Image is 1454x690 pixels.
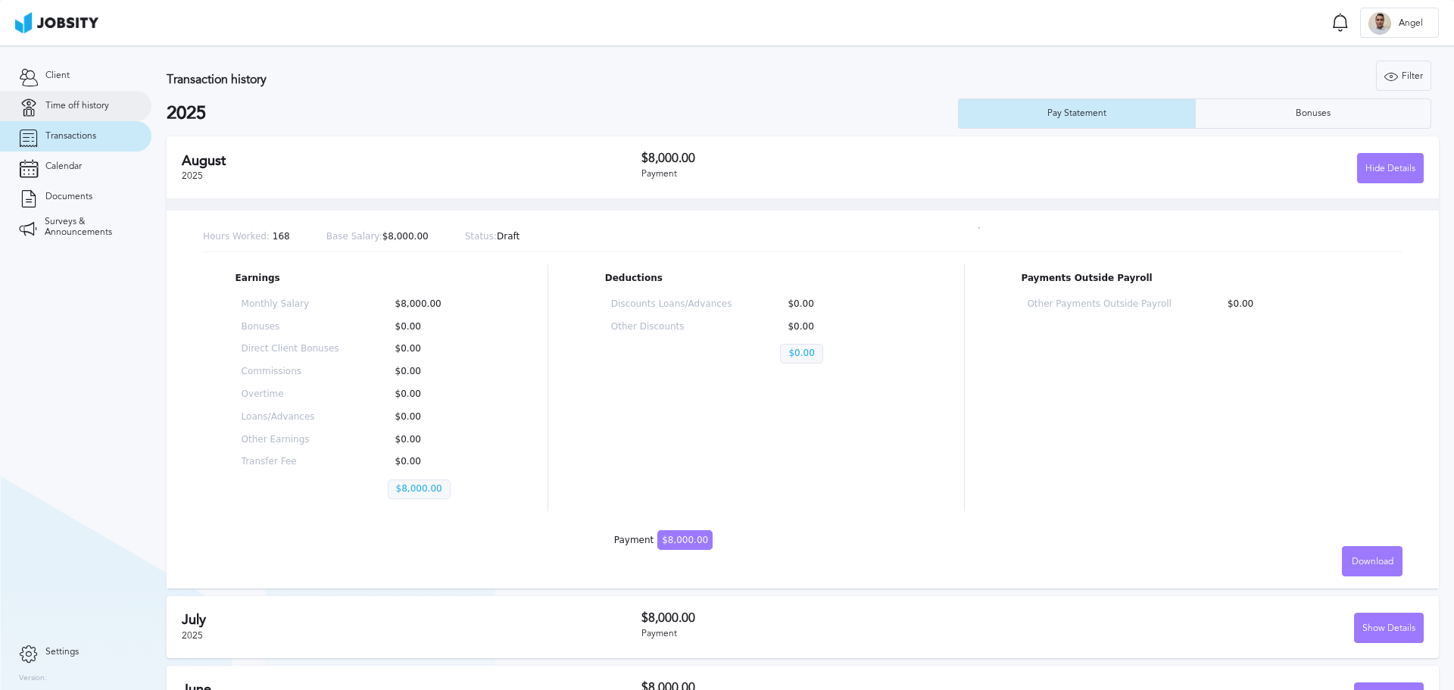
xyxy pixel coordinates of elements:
p: Deductions [605,273,907,284]
h2: 2025 [167,103,958,124]
span: Transactions [45,131,96,142]
div: Bonuses [1288,108,1338,119]
span: Surveys & Announcements [45,217,133,238]
button: Hide Details [1357,153,1424,183]
span: Hours Worked: [203,231,270,242]
span: Angel [1391,18,1431,29]
p: Other Payments Outside Payroll [1027,299,1171,310]
span: Client [45,70,70,81]
span: Calendar [45,161,82,172]
p: Earnings [236,273,491,284]
p: $0.00 [388,344,485,354]
p: $0.00 [388,367,485,377]
p: $0.00 [780,322,901,333]
p: $0.00 [780,299,901,310]
button: Show Details [1354,613,1424,643]
span: Download [1352,557,1393,567]
p: Loans/Advances [242,412,339,423]
p: $8,000.00 [388,479,451,499]
p: $0.00 [1220,299,1364,310]
h2: August [182,153,641,169]
button: Download [1342,546,1403,576]
p: Transfer Fee [242,457,339,467]
button: AAngel [1360,8,1439,38]
label: Version: [19,674,47,683]
div: Payment [641,169,1033,180]
span: 2025 [182,170,203,181]
p: $0.00 [388,322,485,333]
p: $0.00 [388,435,485,445]
div: Filter [1377,61,1431,92]
button: Bonuses [1195,98,1432,129]
span: 2025 [182,630,203,641]
p: Payments Outside Payroll [1021,273,1370,284]
p: Other Earnings [242,435,339,445]
p: Other Discounts [611,322,732,333]
span: Base Salary: [326,231,382,242]
p: $0.00 [388,457,485,467]
p: $0.00 [780,344,822,364]
p: $0.00 [388,412,485,423]
p: Overtime [242,389,339,400]
p: Bonuses [242,322,339,333]
h2: July [182,612,641,628]
p: $8,000.00 [388,299,485,310]
p: $8,000.00 [326,232,429,242]
h3: $8,000.00 [641,151,1033,165]
div: Payment [641,629,1033,639]
p: Commissions [242,367,339,377]
h3: Transaction history [167,73,859,86]
div: Hide Details [1358,154,1423,184]
p: Discounts Loans/Advances [611,299,732,310]
p: Draft [465,232,520,242]
p: 168 [203,232,290,242]
div: Payment [614,535,713,546]
span: Status: [465,231,497,242]
div: Show Details [1355,614,1423,644]
span: Time off history [45,101,109,111]
div: Pay Statement [1040,108,1114,119]
img: ab4bad089aa723f57921c736e9817d99.png [15,12,98,33]
p: $0.00 [388,389,485,400]
button: Pay Statement [958,98,1195,129]
p: Monthly Salary [242,299,339,310]
span: Documents [45,192,92,202]
span: Settings [45,647,79,657]
h3: $8,000.00 [641,611,1033,625]
p: Direct Client Bonuses [242,344,339,354]
div: A [1368,12,1391,35]
span: $8,000.00 [657,530,713,550]
button: Filter [1376,61,1431,91]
